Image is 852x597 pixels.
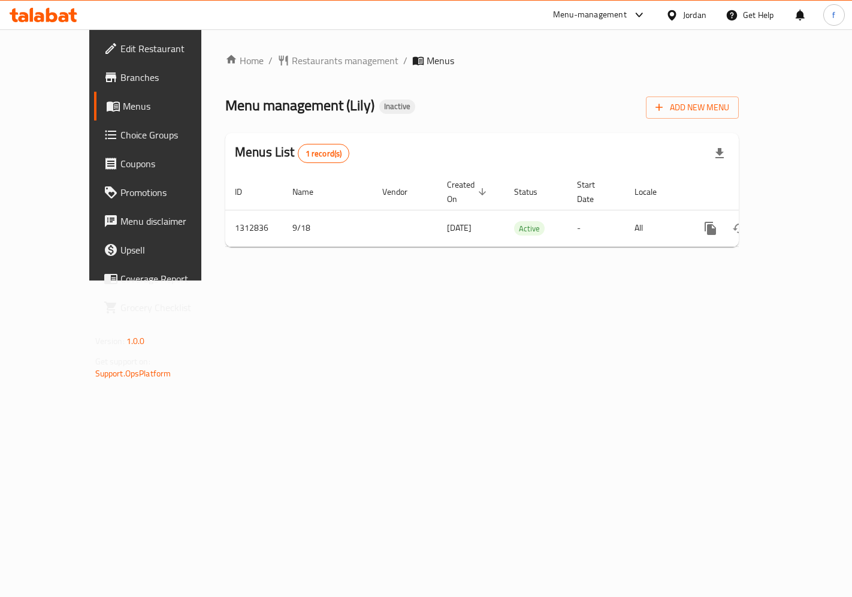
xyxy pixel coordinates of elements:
[120,128,222,142] span: Choice Groups
[379,101,415,111] span: Inactive
[225,174,821,247] table: enhanced table
[225,53,264,68] a: Home
[447,220,472,236] span: [DATE]
[625,210,687,246] td: All
[120,70,222,85] span: Branches
[635,185,672,199] span: Locale
[567,210,625,246] td: -
[832,8,835,22] span: f
[382,185,423,199] span: Vendor
[283,210,373,246] td: 9/18
[120,214,222,228] span: Menu disclaimer
[225,53,739,68] nav: breadcrumb
[94,293,231,322] a: Grocery Checklist
[225,210,283,246] td: 1312836
[120,185,222,200] span: Promotions
[235,185,258,199] span: ID
[514,185,553,199] span: Status
[94,264,231,293] a: Coverage Report
[553,8,627,22] div: Menu-management
[95,354,150,369] span: Get support on:
[95,366,171,381] a: Support.OpsPlatform
[123,99,222,113] span: Menus
[94,63,231,92] a: Branches
[514,221,545,236] div: Active
[120,156,222,171] span: Coupons
[235,143,349,163] h2: Menus List
[120,41,222,56] span: Edit Restaurant
[379,99,415,114] div: Inactive
[514,222,545,236] span: Active
[94,34,231,63] a: Edit Restaurant
[120,272,222,286] span: Coverage Report
[277,53,398,68] a: Restaurants management
[292,185,329,199] span: Name
[94,207,231,236] a: Menu disclaimer
[403,53,407,68] li: /
[427,53,454,68] span: Menus
[95,333,125,349] span: Version:
[94,149,231,178] a: Coupons
[94,178,231,207] a: Promotions
[683,8,706,22] div: Jordan
[94,236,231,264] a: Upsell
[687,174,821,210] th: Actions
[292,53,398,68] span: Restaurants management
[447,177,490,206] span: Created On
[725,214,754,243] button: Change Status
[696,214,725,243] button: more
[705,139,734,168] div: Export file
[646,97,739,119] button: Add New Menu
[655,100,729,115] span: Add New Menu
[120,243,222,257] span: Upsell
[225,92,374,119] span: Menu management ( Lily )
[94,120,231,149] a: Choice Groups
[94,92,231,120] a: Menus
[298,148,349,159] span: 1 record(s)
[120,300,222,315] span: Grocery Checklist
[268,53,273,68] li: /
[577,177,611,206] span: Start Date
[126,333,145,349] span: 1.0.0
[298,144,350,163] div: Total records count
